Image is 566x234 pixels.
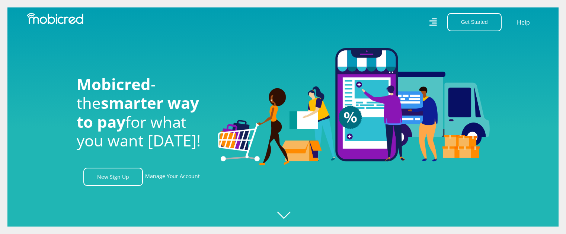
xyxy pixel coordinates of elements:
[27,13,83,24] img: Mobicred
[447,13,502,31] button: Get Started
[218,48,490,166] img: Welcome to Mobicred
[77,73,151,95] span: Mobicred
[77,75,207,150] h1: - the for what you want [DATE]!
[145,168,200,186] a: Manage Your Account
[83,168,143,186] a: New Sign Up
[77,92,199,132] span: smarter way to pay
[517,18,530,27] a: Help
